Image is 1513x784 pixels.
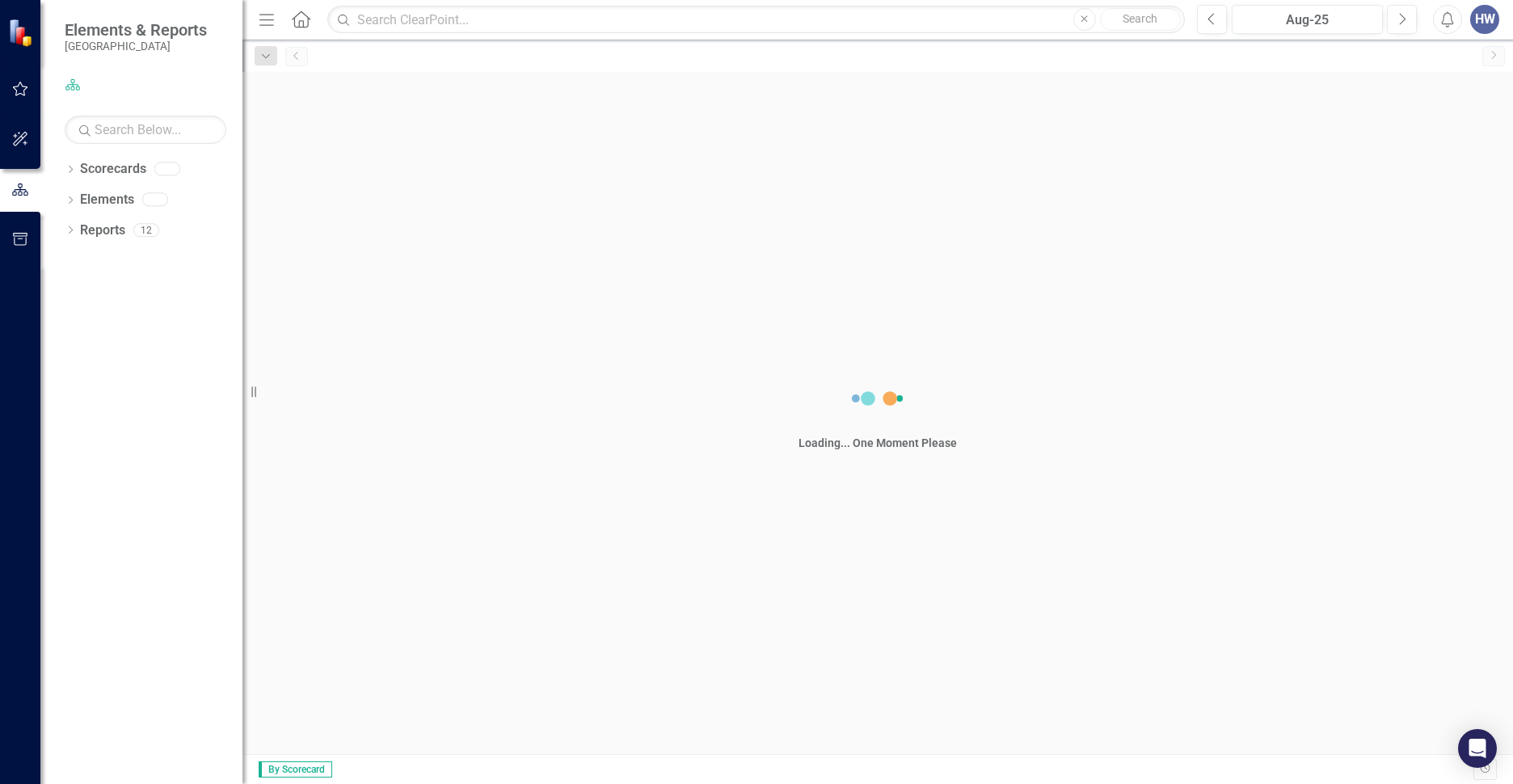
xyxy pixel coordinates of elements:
[65,40,207,53] small: [GEOGRAPHIC_DATA]
[1232,5,1383,34] button: Aug-25
[80,221,125,240] a: Reports
[799,435,957,451] div: Loading... One Moment Please
[65,116,226,144] input: Search Below...
[327,6,1185,34] input: Search ClearPoint...
[65,20,207,40] span: Elements & Reports
[80,191,134,209] a: Elements
[259,761,332,778] span: By Scorecard
[1237,11,1377,30] div: Aug-25
[133,223,159,237] div: 12
[1458,729,1497,768] div: Open Intercom Messenger
[1123,12,1157,25] span: Search
[80,160,146,179] a: Scorecards
[1100,8,1181,31] button: Search
[1470,5,1499,34] button: HW
[8,18,36,46] img: ClearPoint Strategy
